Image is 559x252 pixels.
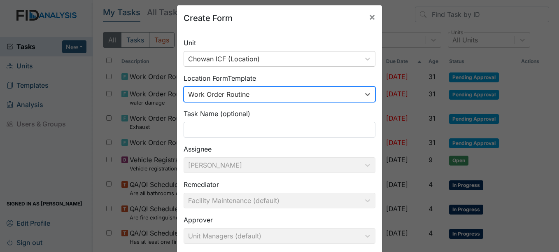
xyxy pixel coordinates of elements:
label: Unit [184,38,196,48]
button: Close [362,5,382,28]
span: × [369,11,375,23]
label: Task Name (optional) [184,109,250,119]
label: Location Form Template [184,73,256,83]
label: Approver [184,215,213,225]
h5: Create Form [184,12,233,24]
label: Assignee [184,144,212,154]
div: Chowan ICF (Location) [188,54,260,64]
div: Work Order Routine [188,89,249,99]
label: Remediator [184,180,219,189]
